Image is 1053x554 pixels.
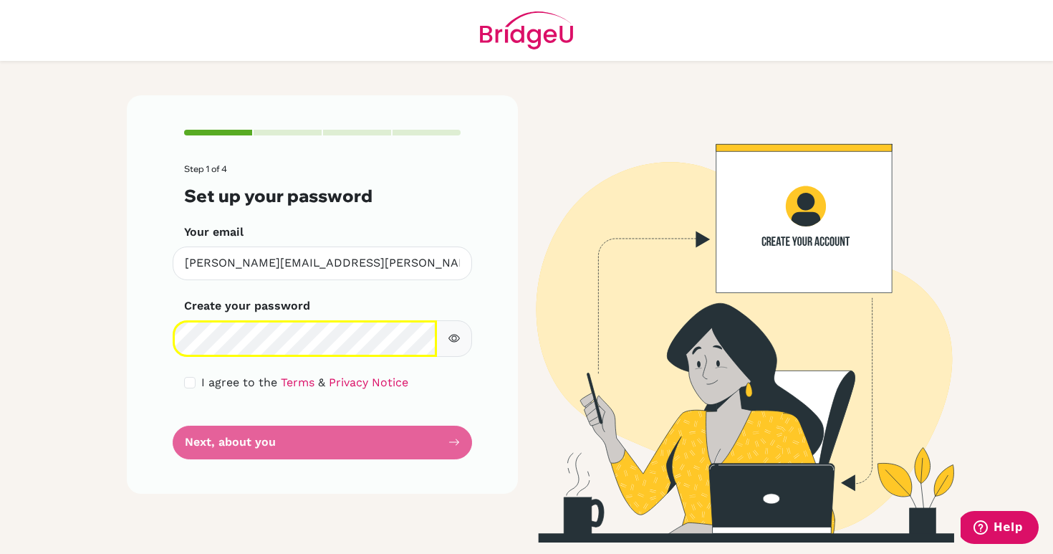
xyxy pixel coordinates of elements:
span: Step 1 of 4 [184,163,227,174]
label: Your email [184,224,244,241]
a: Privacy Notice [329,376,408,389]
input: Insert your email* [173,247,472,280]
label: Create your password [184,297,310,315]
h3: Set up your password [184,186,461,206]
a: Terms [281,376,314,389]
span: I agree to the [201,376,277,389]
span: & [318,376,325,389]
iframe: Opens a widget where you can find more information [961,511,1039,547]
